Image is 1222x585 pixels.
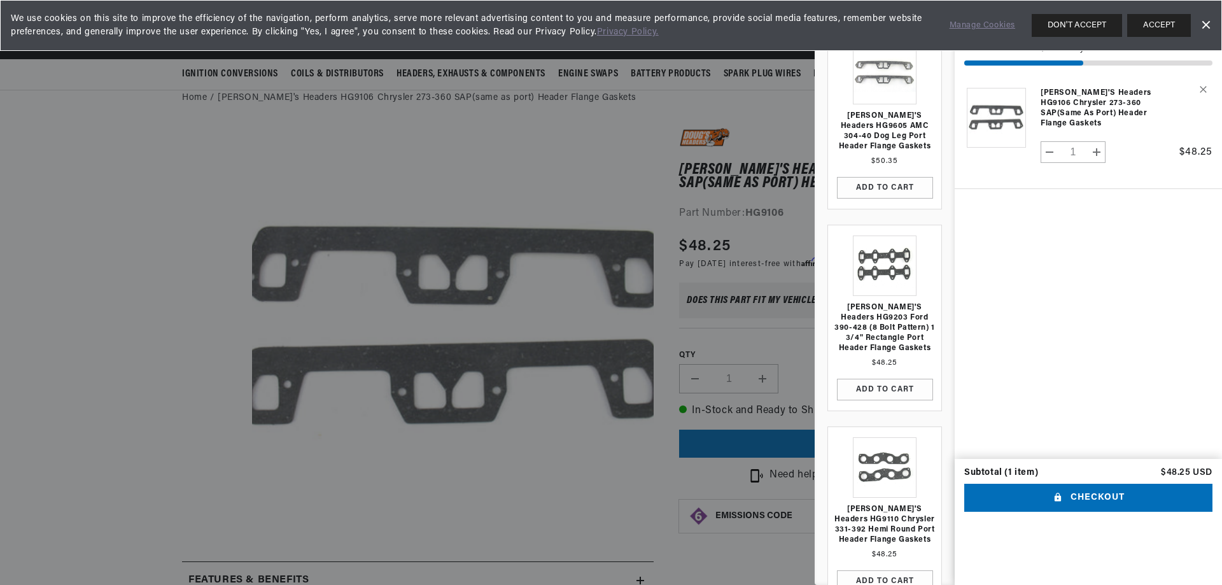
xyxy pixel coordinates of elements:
span: We use cookies on this site to improve the efficiency of the navigation, perform analytics, serve... [11,12,932,39]
span: $48.25 [1179,147,1212,157]
a: Dismiss Banner [1196,16,1215,35]
button: Checkout [964,484,1212,512]
a: Manage Cookies [950,19,1015,32]
iframe: PayPal-paypal [964,528,1212,556]
div: Subtotal (1 item) [964,469,1038,477]
button: ACCEPT [1127,14,1191,37]
p: $48.25 USD [1161,469,1212,477]
a: Privacy Policy. [597,27,659,37]
a: [PERSON_NAME]'s Headers HG9106 Chrysler 273-360 SAP(same as port) Header Flange Gaskets [1041,88,1167,129]
button: Remove Doug's Headers HG9106 Chrysler 273-360 SAP(same as port) Header Flange Gaskets [1190,78,1212,101]
button: DON'T ACCEPT [1032,14,1122,37]
input: Quantity for Doug&#39;s Headers HG9106 Chrysler 273-360 SAP(same as port) Header Flange Gaskets [1058,141,1088,163]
